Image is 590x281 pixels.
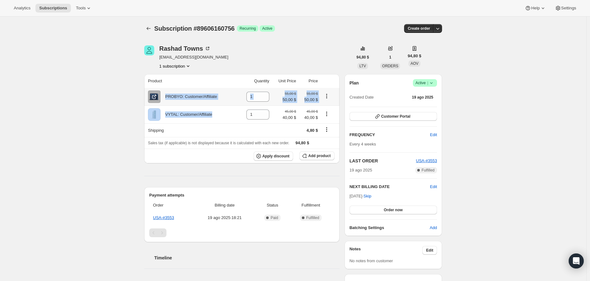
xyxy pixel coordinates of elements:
[430,184,437,190] button: Edit
[359,64,366,68] span: LTV
[296,140,309,145] span: 94,80 $
[144,45,154,55] span: Rashad Towns
[350,112,437,121] button: Customer Portal
[144,24,153,33] button: Subscriptions
[195,215,254,221] span: 19 ago 2025 · 18:21
[14,6,30,11] span: Analytics
[350,246,423,255] h3: Notes
[76,6,86,11] span: Tools
[149,228,335,237] nav: Paginación
[149,192,335,198] h2: Payment attempts
[408,53,421,59] span: 94,80 $
[159,63,191,69] button: Product actions
[322,93,332,100] button: Product actions
[300,97,318,103] span: 50,00 $
[412,95,433,100] span: 19 ago 2025
[149,198,193,212] th: Order
[416,158,437,164] button: USA-#3553
[426,130,441,140] button: Edit
[385,53,395,62] button: 1
[299,151,334,160] button: Add product
[154,255,340,261] h2: Timeline
[240,26,256,31] span: Recurring
[148,108,161,121] img: product img
[322,110,332,117] button: Product actions
[159,54,228,60] span: [EMAIL_ADDRESS][DOMAIN_NAME]
[350,80,359,86] h2: Plan
[426,223,441,233] button: Add
[306,215,319,220] span: Fulfilled
[410,61,418,66] span: AOV
[430,225,437,231] span: Add
[144,123,238,137] th: Shipping
[262,154,290,159] span: Apply discount
[350,167,372,173] span: 19 ago 2025
[350,194,371,198] span: [DATE] ·
[551,4,580,13] button: Settings
[307,92,318,95] small: 55,00 $
[422,246,437,255] button: Edit
[422,168,435,173] span: Fulfilled
[254,151,293,161] button: Apply discount
[153,215,174,220] a: USA-#3553
[350,225,430,231] h6: Batching Settings
[161,94,217,100] div: PROBYO: Customer/Affiliate
[282,97,296,103] span: 50,00 $
[569,253,584,268] div: Open Intercom Messenger
[353,53,373,62] button: 94,80 $
[148,90,161,103] img: product img
[144,74,238,88] th: Product
[350,158,416,164] h2: LAST ORDER
[308,153,330,158] span: Add product
[322,126,332,133] button: Shipping actions
[148,141,289,145] span: Sales tax (if applicable) is not displayed because it is calculated with each new order.
[154,25,234,32] span: Subscription #89606160756
[408,26,430,31] span: Create order
[39,6,67,11] span: Subscriptions
[389,55,391,60] span: 1
[521,4,550,13] button: Help
[271,215,278,220] span: Paid
[384,207,403,212] span: Order now
[307,128,318,133] span: 4,80 $
[561,6,576,11] span: Settings
[298,74,320,88] th: Price
[35,4,71,13] button: Subscriptions
[350,132,430,138] h2: FREQUENCY
[382,64,398,68] span: ORDERS
[350,184,430,190] h2: NEXT BILLING DATE
[350,142,376,146] span: Every 4 weeks
[195,202,254,208] span: Billing date
[416,158,437,163] a: USA-#3553
[430,132,437,138] span: Edit
[350,258,393,263] span: No notes from customer
[381,114,410,119] span: Customer Portal
[282,115,296,121] span: 40,00 $
[262,26,272,31] span: Active
[415,80,435,86] span: Active
[258,202,287,208] span: Status
[307,110,318,113] small: 45,00 $
[238,74,271,88] th: Quantity
[291,202,331,208] span: Fulfillment
[271,74,298,88] th: Unit Price
[161,111,212,118] div: VYTAL: Customer/Affiliate
[360,191,375,201] button: Skip
[404,24,434,33] button: Create order
[285,92,296,95] small: 55,00 $
[408,93,437,102] button: 19 ago 2025
[427,80,428,85] span: |
[10,4,34,13] button: Analytics
[72,4,96,13] button: Tools
[159,45,211,52] div: Rashad Towns
[531,6,540,11] span: Help
[363,193,371,199] span: Skip
[300,115,318,121] span: 40,00 $
[426,248,433,253] span: Edit
[350,206,437,214] button: Order now
[285,110,296,113] small: 45,00 $
[356,55,369,60] span: 94,80 $
[350,94,374,100] span: Created Date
